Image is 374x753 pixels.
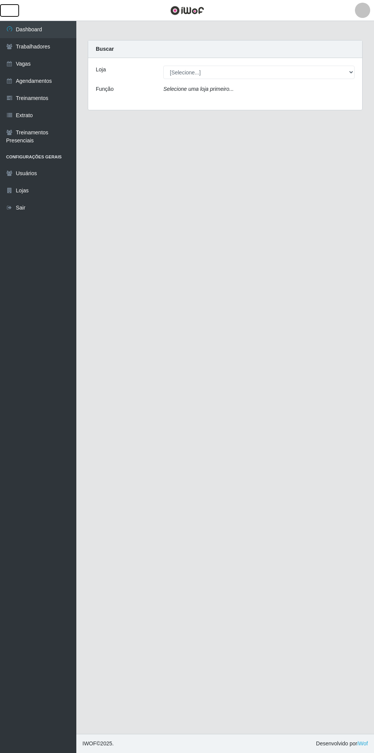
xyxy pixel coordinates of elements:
i: Selecione uma loja primeiro... [163,86,234,92]
img: CoreUI Logo [170,6,204,15]
span: © 2025 . [82,740,114,748]
label: Função [96,85,114,93]
span: IWOF [82,740,97,747]
strong: Buscar [96,46,114,52]
span: Desenvolvido por [316,740,368,748]
label: Loja [96,66,106,74]
a: iWof [357,740,368,747]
